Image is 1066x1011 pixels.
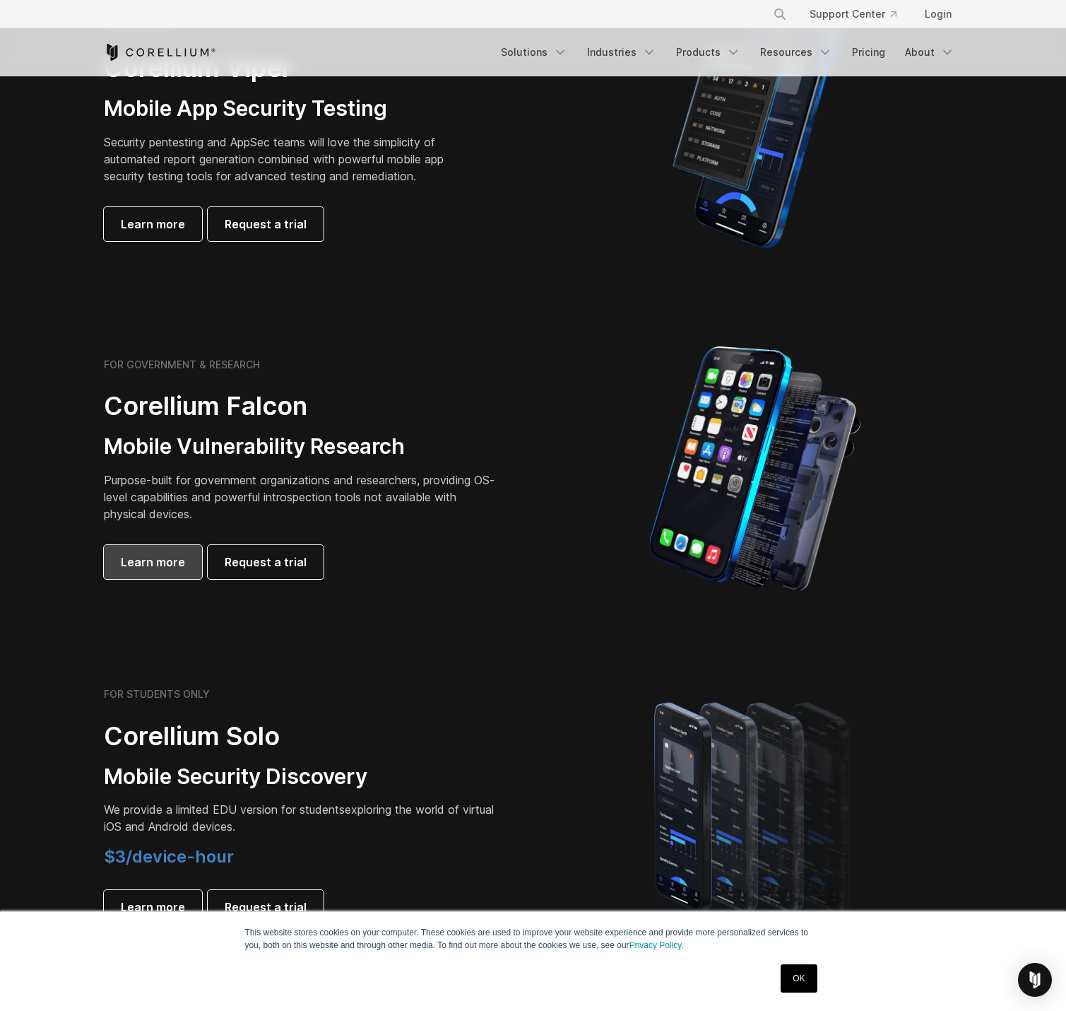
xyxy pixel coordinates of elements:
span: Learn more [121,216,185,233]
img: iPhone model separated into the mechanics used to build the physical device. [649,345,861,592]
a: Learn more [104,545,202,579]
p: Security pentesting and AppSec teams will love the simplicity of automated report generation comb... [104,134,466,185]
div: Navigation Menu [756,1,963,27]
a: Learn more [104,890,202,924]
a: Support Center [798,1,908,27]
a: Corellium Home [104,44,216,61]
a: Resources [752,40,841,65]
a: Pricing [843,40,894,65]
a: Login [913,1,963,27]
a: Learn more [104,207,202,241]
span: Request a trial [225,554,307,571]
span: Request a trial [225,216,307,233]
h6: FOR GOVERNMENT & RESEARCH [104,358,260,371]
h3: Mobile Vulnerability Research [104,433,499,460]
span: Learn more [121,899,185,916]
a: Industries [579,40,665,65]
a: OK [781,964,817,993]
h3: Mobile Security Discovery [104,764,499,790]
a: Request a trial [208,890,324,924]
a: About [896,40,963,65]
a: Request a trial [208,545,324,579]
span: Learn more [121,554,185,571]
img: Corellium MATRIX automated report on iPhone showing app vulnerability test results across securit... [649,7,861,255]
img: A lineup of four iPhone models becoming more gradient and blurred [626,682,884,930]
div: Navigation Menu [492,40,963,65]
a: Request a trial [208,207,324,241]
p: This website stores cookies on your computer. These cookies are used to improve your website expe... [245,926,822,952]
a: Privacy Policy. [629,940,684,950]
span: Request a trial [225,899,307,916]
a: Solutions [492,40,576,65]
span: $3/device-hour [104,846,234,867]
p: Purpose-built for government organizations and researchers, providing OS-level capabilities and p... [104,472,499,522]
p: exploring the world of virtual iOS and Android devices. [104,801,499,835]
div: Open Intercom Messenger [1018,963,1052,997]
h2: Corellium Falcon [104,390,499,422]
h6: FOR STUDENTS ONLY [104,688,210,701]
h2: Corellium Solo [104,720,499,752]
h3: Mobile App Security Testing [104,95,466,122]
span: We provide a limited EDU version for students [104,802,345,817]
button: Search [767,1,793,27]
a: Products [668,40,749,65]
